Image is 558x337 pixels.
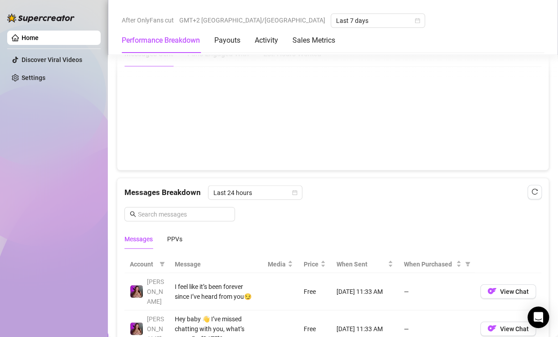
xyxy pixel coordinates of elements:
span: filter [159,261,165,266]
input: Search messages [138,209,230,219]
button: OFView Chat [480,284,536,298]
a: Settings [22,74,45,81]
th: When Purchased [399,255,475,273]
span: View Chat [500,325,529,332]
div: Payouts [214,35,240,46]
span: GMT+2 [GEOGRAPHIC_DATA]/[GEOGRAPHIC_DATA] [179,13,325,27]
th: When Sent [331,255,399,273]
td: [DATE] 11:33 AM [331,273,399,310]
span: calendar [415,18,420,23]
a: OFView Chat [480,289,536,297]
th: Price [298,255,331,273]
span: filter [463,257,472,270]
div: Performance Breakdown [122,35,200,46]
span: Account [130,259,156,269]
th: Media [262,255,298,273]
a: OFView Chat [480,327,536,334]
span: After OnlyFans cut [122,13,174,27]
div: Activity [255,35,278,46]
div: PPVs [167,234,182,244]
button: OFView Chat [480,321,536,336]
span: Price [304,259,319,269]
img: allison [130,285,143,297]
span: View Chat [500,288,529,295]
a: Home [22,34,39,41]
div: I feel like it’s been forever since I’ve heard from you😏 [175,281,257,301]
span: filter [158,257,167,270]
div: Messages Breakdown [124,185,541,200]
span: Last 7 days [336,14,420,27]
img: logo-BBDzfeDw.svg [7,13,75,22]
th: Message [169,255,262,273]
span: calendar [292,190,297,195]
td: — [399,273,475,310]
span: search [130,211,136,217]
span: When Sent [337,259,386,269]
div: Messages [124,234,153,244]
td: Free [298,273,331,310]
a: Discover Viral Videos [22,56,82,63]
span: reload [531,188,538,195]
img: OF [487,286,496,295]
span: When Purchased [404,259,454,269]
div: Sales Metrics [292,35,335,46]
span: Last 24 hours [213,186,297,199]
img: OF [487,324,496,333]
span: filter [465,261,470,266]
div: Open Intercom Messenger [527,306,549,328]
span: Media [268,259,286,269]
span: [PERSON_NAME] [147,278,164,305]
img: allison [130,322,143,335]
